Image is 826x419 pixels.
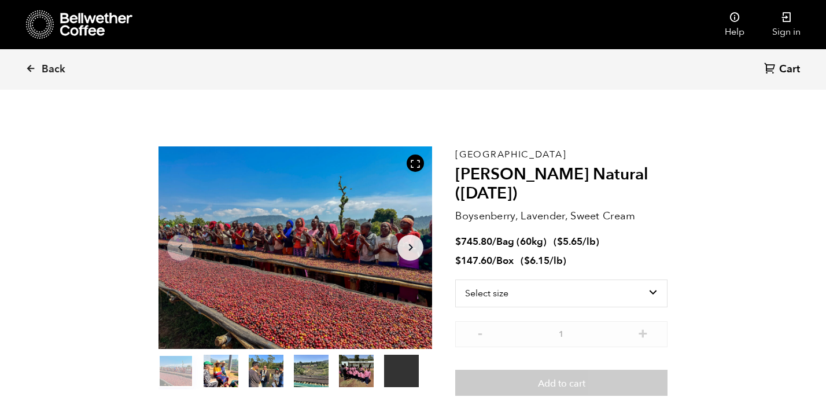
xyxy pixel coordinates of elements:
video: Your browser does not support the video tag. [384,355,419,387]
span: Back [42,63,65,76]
button: Add to cart [455,370,668,396]
span: ( ) [521,254,566,267]
h2: [PERSON_NAME] Natural ([DATE]) [455,165,668,204]
span: ( ) [554,235,599,248]
bdi: 147.60 [455,254,492,267]
bdi: 745.80 [455,235,492,248]
p: Boysenberry, Lavender, Sweet Cream [455,208,668,224]
span: $ [455,235,461,248]
span: /lb [582,235,596,248]
span: Cart [779,63,800,76]
span: Bag (60kg) [496,235,547,248]
span: $ [524,254,530,267]
button: - [473,327,487,339]
span: / [492,235,496,248]
span: /lb [550,254,563,267]
span: $ [557,235,563,248]
bdi: 6.15 [524,254,550,267]
bdi: 5.65 [557,235,582,248]
button: + [636,327,650,339]
span: Box [496,254,514,267]
span: $ [455,254,461,267]
span: / [492,254,496,267]
a: Cart [764,62,803,78]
